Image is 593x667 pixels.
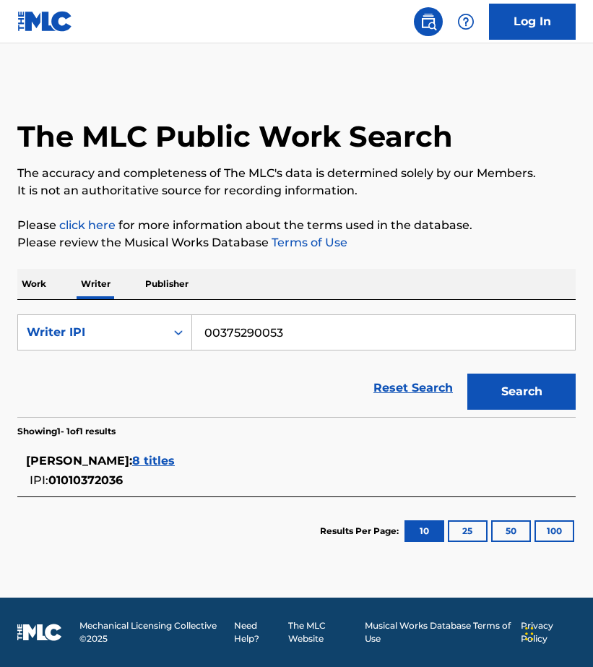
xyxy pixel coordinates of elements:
[451,7,480,36] div: Help
[141,269,193,299] p: Publisher
[234,619,280,645] a: Need Help?
[26,454,132,468] span: [PERSON_NAME] :
[404,520,444,542] button: 10
[525,612,534,655] div: Drag
[489,4,576,40] a: Log In
[17,182,576,199] p: It is not an authoritative source for recording information.
[491,520,531,542] button: 50
[79,619,226,645] span: Mechanical Licensing Collective © 2025
[467,374,576,410] button: Search
[77,269,115,299] p: Writer
[320,525,402,538] p: Results Per Page:
[457,13,475,30] img: help
[59,218,116,232] a: click here
[420,13,437,30] img: search
[288,619,355,645] a: The MLC Website
[17,269,51,299] p: Work
[414,7,443,36] a: Public Search
[448,520,488,542] button: 25
[17,624,62,641] img: logo
[48,473,123,487] span: 01010372036
[269,236,347,249] a: Terms of Use
[365,619,512,645] a: Musical Works Database Terms of Use
[17,314,576,417] form: Search Form
[17,165,576,182] p: The accuracy and completeness of The MLC's data is determined solely by our Members.
[30,473,48,487] span: IPI:
[521,598,593,667] iframe: Chat Widget
[132,454,175,468] span: 8 titles
[17,119,453,155] h1: The MLC Public Work Search
[17,425,116,438] p: Showing 1 - 1 of 1 results
[17,234,576,251] p: Please review the Musical Works Database
[534,520,574,542] button: 100
[27,324,157,341] div: Writer IPI
[17,11,73,32] img: MLC Logo
[366,372,460,404] a: Reset Search
[17,217,576,234] p: Please for more information about the terms used in the database.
